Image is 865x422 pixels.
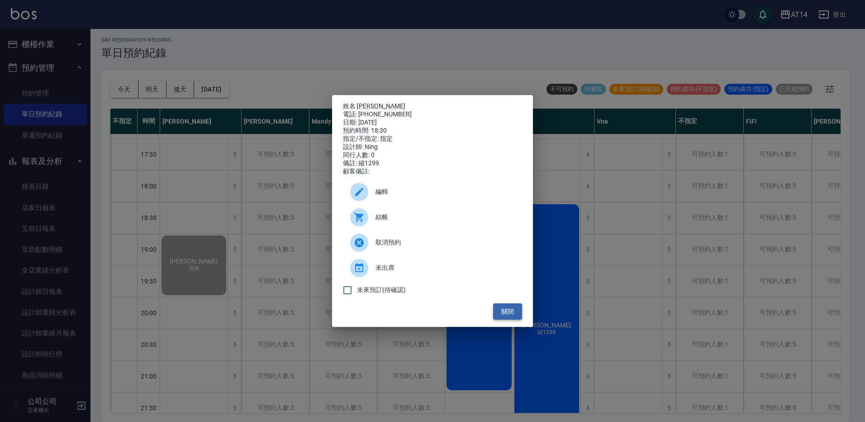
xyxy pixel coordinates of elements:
div: 指定/不指定: 指定 [343,135,522,143]
div: 同行人數: 0 [343,151,522,159]
a: [PERSON_NAME] [357,102,405,110]
div: 日期: [DATE] [343,119,522,127]
span: 結帳 [375,212,515,222]
div: 未出席 [343,255,522,281]
p: 姓名: [343,102,522,110]
div: 顧客備註: [343,168,522,176]
div: 電話: [PHONE_NUMBER] [343,110,522,119]
span: 編輯 [375,187,515,197]
div: 編輯 [343,179,522,205]
span: 取消預約 [375,238,515,247]
div: 備註: 縮1299 [343,159,522,168]
button: 關閉 [493,303,522,320]
div: 取消預約 [343,230,522,255]
span: 未出席 [375,263,515,273]
div: 設計師: Ning [343,143,522,151]
div: 預約時間: 18:30 [343,127,522,135]
a: 結帳 [343,205,522,230]
span: 未來預訂(待確認) [357,285,406,295]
